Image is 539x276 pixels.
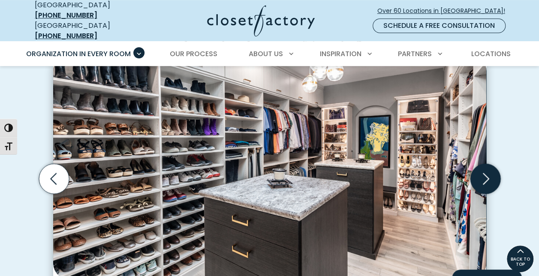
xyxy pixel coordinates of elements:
a: Over 60 Locations in [GEOGRAPHIC_DATA]! [377,3,512,18]
span: Our Process [170,49,217,59]
span: Locations [471,49,510,59]
a: [PHONE_NUMBER] [35,31,97,41]
span: Inspiration [320,49,361,59]
img: Closet Factory Logo [207,5,315,36]
span: About Us [249,49,283,59]
nav: Primary Menu [20,42,519,66]
div: [GEOGRAPHIC_DATA] [35,21,140,41]
a: BACK TO TOP [506,245,534,273]
span: BACK TO TOP [507,257,533,267]
span: Partners [398,49,432,59]
span: Over 60 Locations in [GEOGRAPHIC_DATA]! [377,6,512,15]
button: Next slide [467,160,504,197]
button: Previous slide [36,160,72,197]
a: [PHONE_NUMBER] [35,10,97,20]
span: Organization in Every Room [26,49,131,59]
a: Schedule a Free Consultation [373,18,506,33]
